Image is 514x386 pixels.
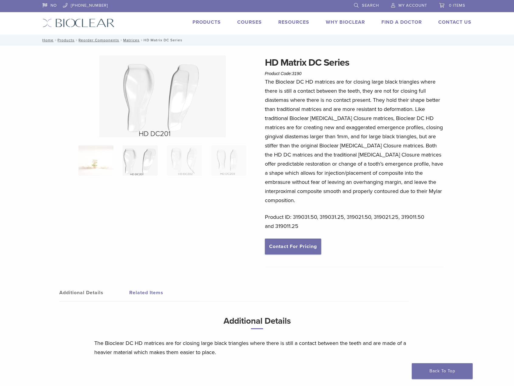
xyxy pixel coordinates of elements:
[119,39,123,42] span: /
[265,71,302,76] span: Product Code:
[94,314,420,334] h3: Additional Details
[167,145,202,176] img: HD Matrix DC Series - Image 3
[265,239,321,254] a: Contact For Pricing
[54,39,57,42] span: /
[438,19,471,25] a: Contact Us
[449,3,465,8] span: 0 items
[412,363,473,379] a: Back To Top
[362,3,379,8] span: Search
[78,38,119,42] a: Reorder Components
[193,19,221,25] a: Products
[292,71,301,76] span: 3190
[326,19,365,25] a: Why Bioclear
[94,339,420,357] p: The Bioclear DC HD matrices are for closing large black triangles where there is still a contact ...
[43,19,115,27] img: Bioclear
[57,38,75,42] a: Products
[265,212,444,231] p: Product ID: 319031.50, 319031.25, 319021.50, 319021.25, 319011.50 and 319011.25
[265,77,444,205] p: The Bioclear DC HD matrices are for closing large black triangles where there is still a contact ...
[129,284,199,301] a: Related Items
[38,35,476,46] nav: HD Matrix DC Series
[123,145,158,176] img: HD Matrix DC Series - Image 2
[78,145,113,176] img: Anterior-HD-DC-Series-Matrices-324x324.jpg
[237,19,262,25] a: Courses
[75,39,78,42] span: /
[381,19,422,25] a: Find A Doctor
[265,55,444,70] h1: HD Matrix DC Series
[99,55,226,137] img: HD Matrix DC Series - Image 2
[278,19,309,25] a: Resources
[398,3,427,8] span: My Account
[140,39,144,42] span: /
[123,38,140,42] a: Matrices
[40,38,54,42] a: Home
[59,284,129,301] a: Additional Details
[211,145,246,176] img: HD Matrix DC Series - Image 4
